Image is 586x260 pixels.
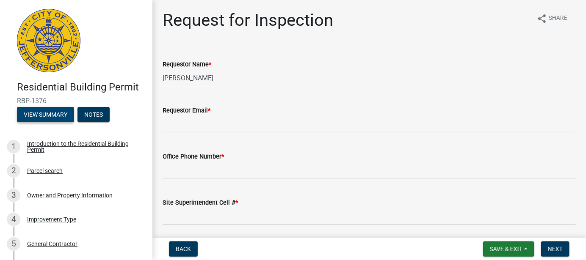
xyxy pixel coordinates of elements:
div: General Contractor [27,241,77,247]
div: Improvement Type [27,216,76,222]
label: Requestor Name [163,62,211,68]
div: 3 [7,189,20,202]
span: Back [176,246,191,252]
div: 1 [7,140,20,153]
button: View Summary [17,107,74,122]
span: Save & Exit [490,246,522,252]
label: Requestor Email [163,108,210,114]
div: 5 [7,237,20,251]
wm-modal-confirm: Summary [17,112,74,118]
wm-modal-confirm: Notes [77,112,110,118]
button: Save & Exit [483,241,534,257]
button: Back [169,241,198,257]
span: RBP-1376 [17,97,135,105]
span: Next [548,246,563,252]
button: shareShare [530,10,574,27]
i: share [537,14,547,24]
h4: Residential Building Permit [17,81,146,93]
div: 4 [7,213,20,226]
div: 2 [7,164,20,178]
div: Parcel search [27,168,63,174]
button: Next [541,241,569,257]
div: Owner and Property Information [27,192,113,198]
h1: Request for Inspection [163,10,333,30]
img: City of Jeffersonville, Indiana [17,9,80,72]
span: Share [549,14,567,24]
div: Introduction to the Residential Building Permit [27,141,139,153]
label: Office Phone Number [163,154,224,160]
label: Site Superintendent Cell # [163,200,238,206]
button: Notes [77,107,110,122]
